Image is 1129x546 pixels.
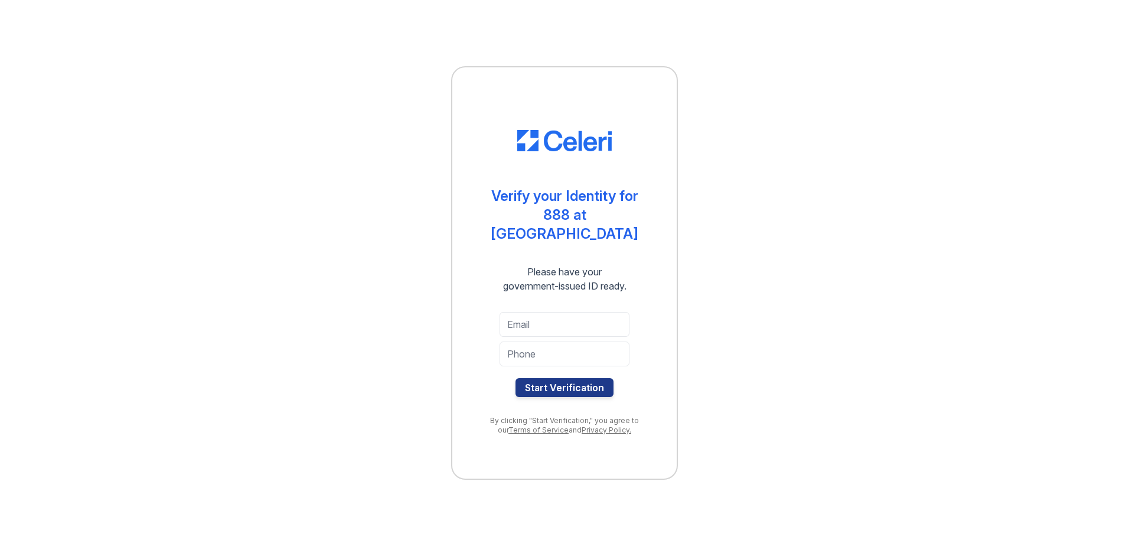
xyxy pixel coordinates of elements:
a: Terms of Service [508,425,569,434]
div: By clicking "Start Verification," you agree to our and [476,416,653,435]
button: Start Verification [515,378,614,397]
a: Privacy Policy. [582,425,631,434]
div: Verify your Identity for 888 at [GEOGRAPHIC_DATA] [476,187,653,243]
input: Phone [500,342,629,366]
div: Please have your government-issued ID ready. [482,265,648,293]
img: CE_Logo_Blue-a8612792a0a2168367f1c8372b55b34899dd931a85d93a1a3d3e32e68fde9ad4.png [517,130,612,151]
input: Email [500,312,629,337]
